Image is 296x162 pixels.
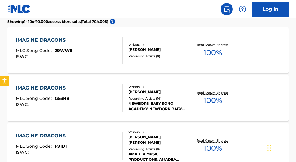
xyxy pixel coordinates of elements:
[252,2,289,17] a: Log In
[16,37,72,44] div: IMAGINE DRAGONS
[236,3,249,15] div: Help
[16,48,53,53] span: MLC Song Code :
[16,84,70,92] div: IMAGINE DRAGONS
[128,54,190,58] div: Recording Artists ( 0 )
[267,139,271,157] div: Drag
[128,47,190,52] div: [PERSON_NAME]
[266,133,296,162] iframe: Chat Widget
[221,3,233,15] a: Public Search
[239,5,246,13] img: help
[16,132,69,139] div: IMAGINE DRAGONS
[128,42,190,47] div: Writers ( 1 )
[53,48,72,53] span: I29WW8
[128,89,190,95] div: [PERSON_NAME]
[128,130,190,134] div: Writers ( 1 )
[16,96,53,101] span: MLC Song Code :
[128,134,190,145] div: [PERSON_NAME] [PERSON_NAME]
[128,147,190,151] div: Recording Artists ( 8 )
[128,96,190,101] div: Recording Artists ( 14 )
[204,47,222,58] span: 100 %
[16,143,53,149] span: MLC Song Code :
[197,43,229,47] p: Total Known Shares:
[197,90,229,95] p: Total Known Shares:
[7,5,31,13] img: MLC Logo
[53,143,67,149] span: IF91DI
[7,75,289,121] a: IMAGINE DRAGONSMLC Song Code:IG53NBISWC:Writers (1)[PERSON_NAME]Recording Artists (14)NEWBORN BAB...
[223,5,230,13] img: search
[53,96,70,101] span: IG53NB
[128,101,190,112] div: NEWBORN BABY SONG ACADEMY, NEWBORN BABY SONG ACADEMY, [GEOGRAPHIC_DATA], NEWBORN BABY SONG ACADEM...
[128,85,190,89] div: Writers ( 1 )
[16,102,30,107] span: ISWC :
[16,150,30,155] span: ISWC :
[204,143,222,154] span: 100 %
[110,19,115,24] span: ?
[197,138,229,143] p: Total Known Shares:
[7,19,108,24] p: Showing 1 - 10 of 10,000 accessible results (Total 704,008 )
[204,95,222,106] span: 100 %
[16,54,30,59] span: ISWC :
[7,27,289,73] a: IMAGINE DRAGONSMLC Song Code:I29WW8ISWC:Writers (1)[PERSON_NAME]Recording Artists (0)Total Known ...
